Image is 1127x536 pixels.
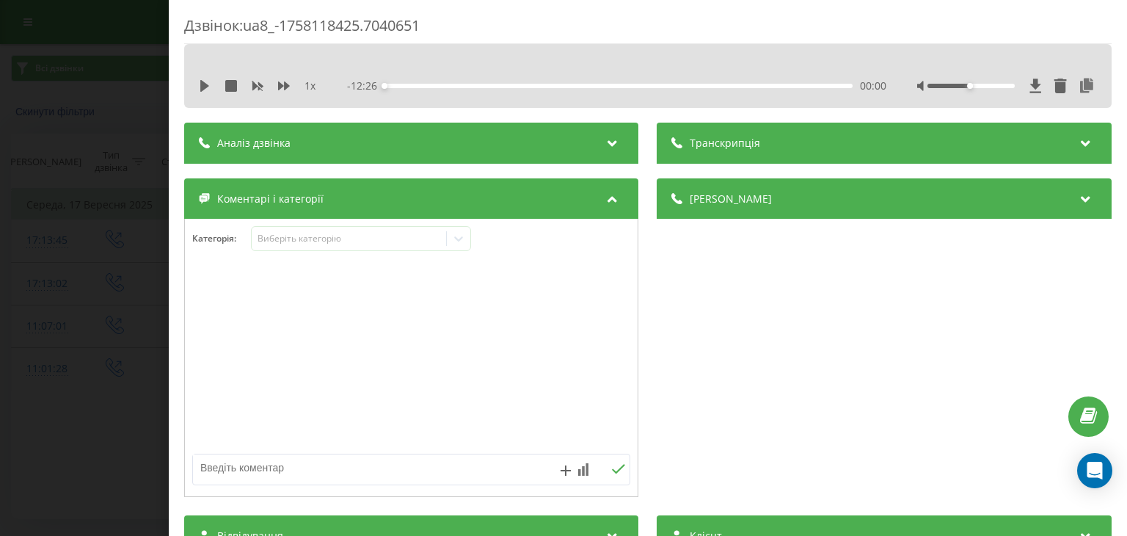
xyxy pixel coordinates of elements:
div: Accessibility label [382,83,388,89]
div: Дзвінок : ua8_-1758118425.7040651 [184,15,1112,44]
span: - 12:26 [348,79,385,93]
span: 00:00 [860,79,886,93]
div: Accessibility label [967,83,973,89]
span: [PERSON_NAME] [690,192,773,206]
div: Open Intercom Messenger [1077,453,1112,488]
h4: Категорія : [192,233,251,244]
div: Виберіть категорію [258,233,441,245]
span: Аналіз дзвінка [217,136,291,151]
span: 1 x [304,79,316,93]
span: Коментарі і категорії [217,192,324,206]
span: Транскрипція [690,136,761,151]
